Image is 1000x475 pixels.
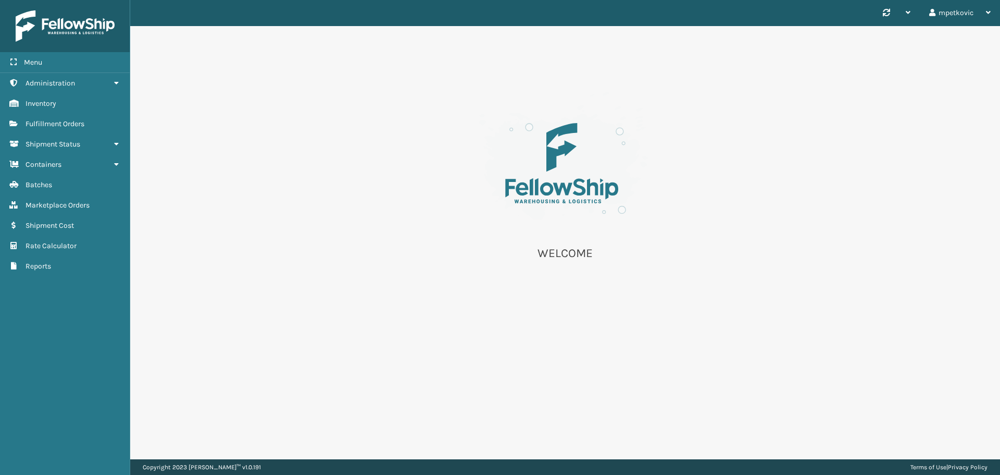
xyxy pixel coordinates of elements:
[26,201,90,210] span: Marketplace Orders
[26,241,77,250] span: Rate Calculator
[461,89,669,233] img: es-welcome.8eb42ee4.svg
[461,246,669,261] p: WELCOME
[24,58,42,67] span: Menu
[26,79,75,88] span: Administration
[16,10,115,42] img: logo
[26,262,51,271] span: Reports
[26,221,74,230] span: Shipment Cost
[143,459,261,475] p: Copyright 2023 [PERSON_NAME]™ v 1.0.191
[26,140,80,149] span: Shipment Status
[948,464,988,471] a: Privacy Policy
[26,99,56,108] span: Inventory
[26,180,52,189] span: Batches
[910,464,946,471] a: Terms of Use
[910,459,988,475] div: |
[26,160,61,169] span: Containers
[26,119,84,128] span: Fulfillment Orders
